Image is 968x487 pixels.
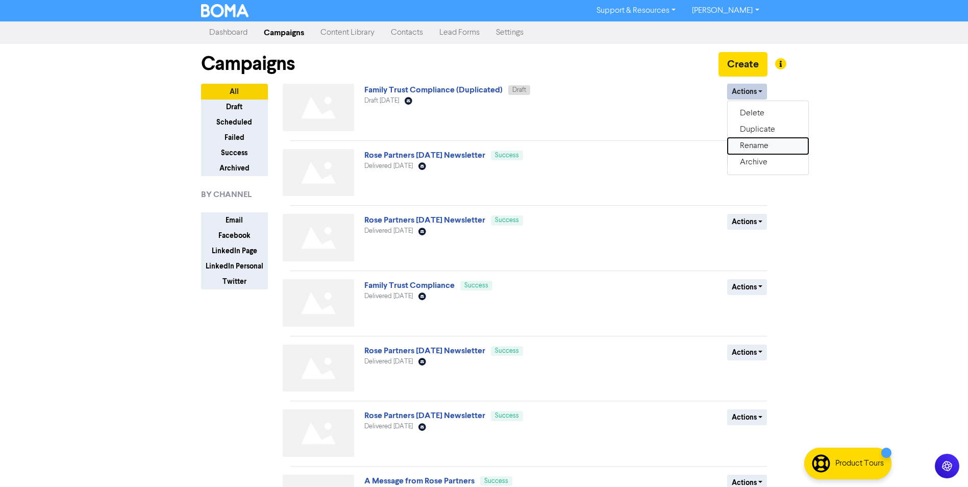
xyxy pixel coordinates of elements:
button: LinkedIn Personal [201,258,268,274]
span: Success [495,217,519,224]
span: Draft [512,87,526,93]
a: Family Trust Compliance (Duplicated) [364,85,503,95]
button: Duplicate [728,121,808,138]
img: Not found [283,149,354,197]
img: Not found [283,345,354,392]
button: Actions [727,84,767,100]
span: Delivered [DATE] [364,423,413,430]
button: Rename [728,138,808,154]
button: Create [718,52,767,77]
span: Delivered [DATE] [364,293,413,300]
a: Rose Partners [DATE] Newsletter [364,150,485,160]
button: Actions [727,345,767,360]
span: Delivered [DATE] [364,228,413,234]
button: Draft [201,99,268,115]
button: Scheduled [201,114,268,130]
span: Success [495,412,519,419]
span: Success [484,478,508,484]
a: Contacts [383,22,431,43]
a: Family Trust Compliance [364,280,455,290]
button: Failed [201,130,268,145]
button: Twitter [201,274,268,289]
h1: Campaigns [201,52,295,76]
button: All [201,84,268,100]
iframe: Chat Widget [917,438,968,487]
img: Not found [283,409,354,457]
button: Archived [201,160,268,176]
a: Content Library [312,22,383,43]
button: Actions [727,409,767,425]
a: [PERSON_NAME] [684,3,767,19]
button: LinkedIn Page [201,243,268,259]
span: BY CHANNEL [201,188,252,201]
span: Delivered [DATE] [364,163,413,169]
button: Archive [728,154,808,171]
img: BOMA Logo [201,4,249,17]
a: Rose Partners [DATE] Newsletter [364,410,485,421]
span: Success [495,348,519,354]
a: Rose Partners [DATE] Newsletter [364,215,485,225]
span: Delivered [DATE] [364,358,413,365]
button: Facebook [201,228,268,243]
a: Settings [488,22,532,43]
a: Lead Forms [431,22,488,43]
img: Not found [283,214,354,261]
img: Not found [283,279,354,327]
button: Email [201,212,268,228]
img: Not found [283,84,354,131]
span: Success [464,282,488,289]
a: Support & Resources [588,3,684,19]
a: Campaigns [256,22,312,43]
a: Dashboard [201,22,256,43]
button: Delete [728,105,808,121]
button: Actions [727,214,767,230]
button: Success [201,145,268,161]
a: Rose Partners [DATE] Newsletter [364,346,485,356]
button: Actions [727,279,767,295]
span: Draft [DATE] [364,98,399,104]
span: Success [495,152,519,159]
a: A Message from Rose Partners [364,476,475,486]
